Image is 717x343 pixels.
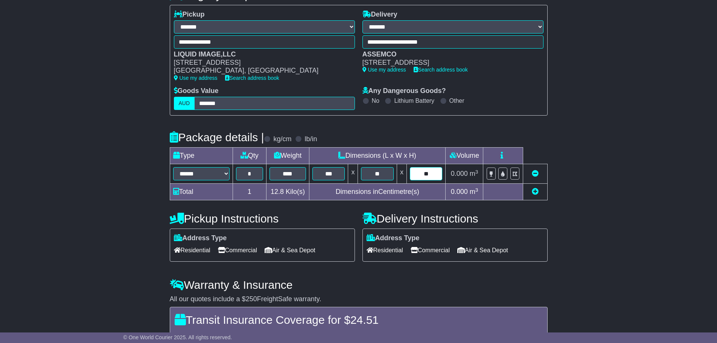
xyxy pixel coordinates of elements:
span: 250 [246,295,257,303]
span: Air & Sea Depot [265,244,315,256]
label: No [372,97,379,104]
h4: Pickup Instructions [170,212,355,225]
label: Address Type [367,234,420,242]
div: ASSEMCO [362,50,536,59]
span: Commercial [218,244,257,256]
td: Dimensions (L x W x H) [309,148,446,164]
div: [STREET_ADDRESS] [362,59,536,67]
div: All our quotes include a $ FreightSafe warranty. [170,295,548,303]
td: Total [170,184,233,200]
span: 24.51 [350,314,379,326]
a: Search address book [225,75,279,81]
td: Qty [233,148,266,164]
td: Weight [266,148,309,164]
a: Use my address [174,75,218,81]
h4: Transit Insurance Coverage for $ [175,314,543,326]
span: m [470,188,478,195]
label: Delivery [362,11,397,19]
label: AUD [174,97,195,110]
label: Other [449,97,464,104]
div: LIQUID IMAGE,LLC [174,50,347,59]
span: © One World Courier 2025. All rights reserved. [123,334,232,340]
td: x [397,164,406,184]
td: x [348,164,358,184]
sup: 3 [475,169,478,175]
a: Add new item [532,188,539,195]
label: kg/cm [273,135,291,143]
a: Search address book [414,67,468,73]
span: Residential [367,244,403,256]
a: Use my address [362,67,406,73]
td: Kilo(s) [266,184,309,200]
td: Dimensions in Centimetre(s) [309,184,446,200]
span: Air & Sea Depot [457,244,508,256]
div: [GEOGRAPHIC_DATA], [GEOGRAPHIC_DATA] [174,67,347,75]
div: [STREET_ADDRESS] [174,59,347,67]
h4: Warranty & Insurance [170,279,548,291]
h4: Package details | [170,131,264,143]
td: 1 [233,184,266,200]
td: Type [170,148,233,164]
span: m [470,170,478,177]
span: Commercial [411,244,450,256]
a: Remove this item [532,170,539,177]
label: Lithium Battery [394,97,434,104]
label: Any Dangerous Goods? [362,87,446,95]
td: Volume [446,148,483,164]
h4: Delivery Instructions [362,212,548,225]
span: 12.8 [271,188,284,195]
label: Pickup [174,11,205,19]
label: lb/in [304,135,317,143]
span: Residential [174,244,210,256]
span: 0.000 [451,188,468,195]
span: 0.000 [451,170,468,177]
sup: 3 [475,187,478,193]
label: Address Type [174,234,227,242]
label: Goods Value [174,87,219,95]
